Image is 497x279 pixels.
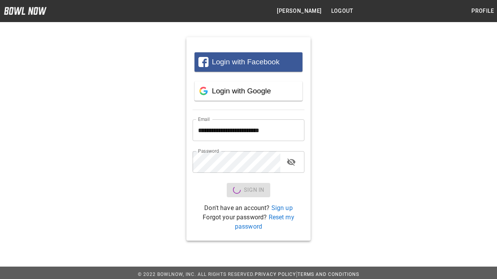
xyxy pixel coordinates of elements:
[271,204,293,212] a: Sign up
[4,7,47,15] img: logo
[212,87,271,95] span: Login with Google
[274,4,325,18] button: [PERSON_NAME]
[193,213,304,231] p: Forgot your password?
[195,52,302,72] button: Login with Facebook
[193,203,304,213] p: Don't have an account?
[255,272,296,277] a: Privacy Policy
[138,272,255,277] span: © 2022 BowlNow, Inc. All Rights Reserved.
[195,81,302,101] button: Login with Google
[328,4,356,18] button: Logout
[283,154,299,170] button: toggle password visibility
[212,58,280,66] span: Login with Facebook
[297,272,359,277] a: Terms and Conditions
[468,4,497,18] button: Profile
[235,214,294,230] a: Reset my password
